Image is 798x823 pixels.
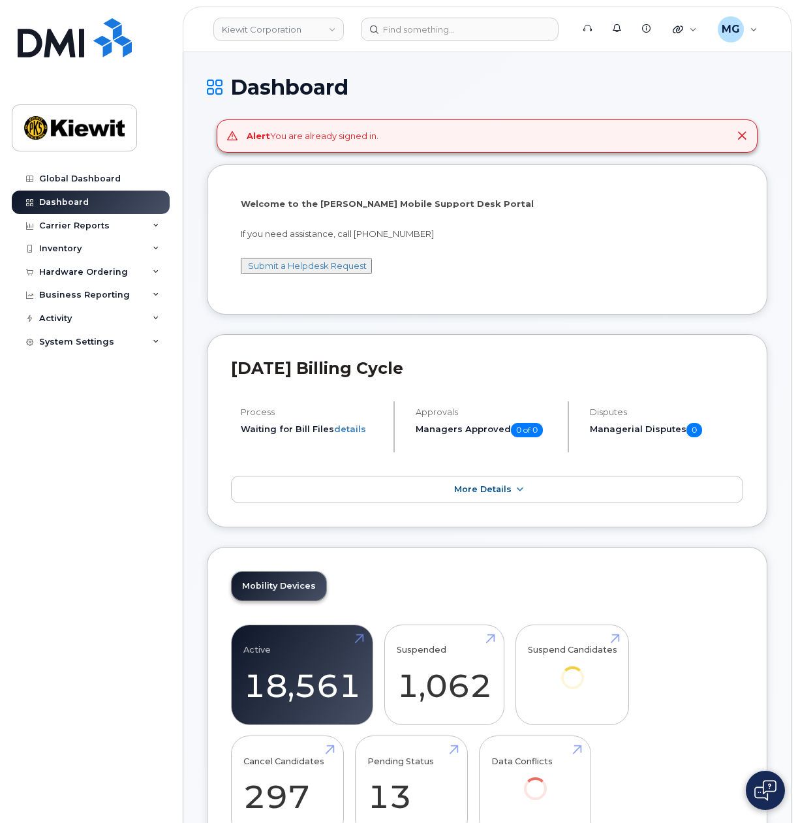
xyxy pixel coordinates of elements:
h4: Process [241,407,382,417]
a: Active 18,561 [243,632,361,718]
a: Data Conflicts [491,743,579,818]
h1: Dashboard [207,76,767,99]
h5: Managerial Disputes [590,423,743,437]
h2: [DATE] Billing Cycle [231,358,743,378]
h4: Disputes [590,407,743,417]
span: More Details [454,484,512,494]
div: You are already signed in. [247,130,378,142]
button: Submit a Helpdesk Request [241,258,372,274]
li: Waiting for Bill Files [241,423,382,435]
p: Welcome to the [PERSON_NAME] Mobile Support Desk Portal [241,198,733,210]
a: details [334,424,366,434]
h4: Approvals [416,407,557,417]
a: Suspend Candidates [528,632,617,707]
strong: Alert [247,131,270,141]
h5: Managers Approved [416,423,557,437]
span: 0 [686,423,702,437]
img: Open chat [754,780,776,801]
a: Submit a Helpdesk Request [248,260,367,271]
a: Mobility Devices [232,572,326,600]
span: 0 of 0 [511,423,543,437]
p: If you need assistance, call [PHONE_NUMBER] [241,228,733,240]
a: Suspended 1,062 [397,632,492,718]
